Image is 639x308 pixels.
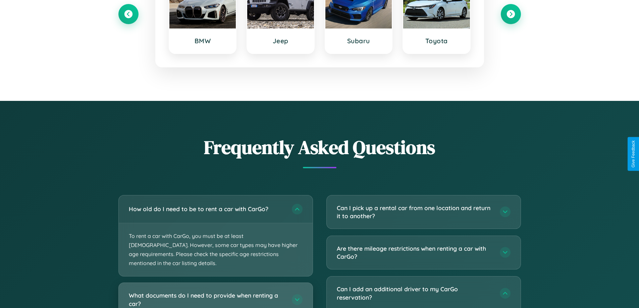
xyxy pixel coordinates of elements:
h2: Frequently Asked Questions [118,134,521,160]
h3: Toyota [410,37,463,45]
h3: How old do I need to be to rent a car with CarGo? [129,205,285,213]
h3: Can I add an additional driver to my CarGo reservation? [337,285,493,301]
h3: BMW [176,37,229,45]
h3: Can I pick up a rental car from one location and return it to another? [337,204,493,220]
div: Give Feedback [631,140,636,168]
p: To rent a car with CarGo, you must be at least [DEMOGRAPHIC_DATA]. However, some car types may ha... [119,223,313,276]
h3: Jeep [254,37,307,45]
h3: Are there mileage restrictions when renting a car with CarGo? [337,244,493,261]
h3: Subaru [332,37,385,45]
h3: What documents do I need to provide when renting a car? [129,291,285,308]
